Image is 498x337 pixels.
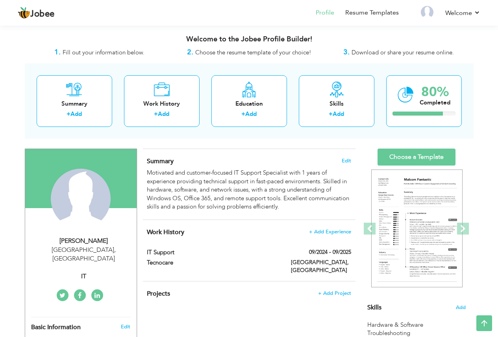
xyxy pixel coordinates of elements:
label: [GEOGRAPHIC_DATA], [GEOGRAPHIC_DATA] [291,259,351,274]
span: Work History [147,228,184,236]
span: Edit [342,158,351,164]
img: Muhammad Awais [51,169,111,229]
label: Tecnocare [147,259,279,267]
span: Skills [367,303,381,312]
span: Basic Information [31,324,81,331]
a: Edit [121,323,130,330]
a: Add [70,110,82,118]
span: Summary [147,157,174,166]
strong: 1. [54,47,61,57]
span: + Add Project [318,290,351,296]
h4: This helps to show the companies you have worked for. [147,228,351,236]
div: Education [218,100,281,108]
a: Resume Templates [345,8,399,17]
div: Work History [130,100,193,108]
label: + [329,110,333,118]
h4: This helps to highlight the project, tools and skills you have worked on. [147,290,351,298]
a: Add [333,110,344,118]
img: jobee.io [18,7,30,19]
strong: 2. [187,47,193,57]
div: Skills [305,100,368,108]
span: Jobee [30,10,55,19]
span: , [114,246,116,254]
a: Welcome [445,8,480,18]
strong: 3. [343,47,350,57]
span: Fill out your information below. [63,48,144,56]
label: 09/2024 - 09/2025 [309,248,351,256]
label: + [154,110,158,118]
span: + Add Experience [309,229,351,235]
a: Profile [316,8,334,17]
a: Add [245,110,257,118]
span: Add [456,304,466,311]
h4: Adding a summary is a quick and easy way to highlight your experience and interests. [147,157,351,165]
label: IT Support [147,248,279,257]
label: + [67,110,70,118]
div: Completed [420,99,450,107]
div: [PERSON_NAME] [31,236,137,246]
a: Jobee [18,7,55,19]
div: [GEOGRAPHIC_DATA] [GEOGRAPHIC_DATA] [31,246,137,264]
a: Add [158,110,169,118]
label: + [241,110,245,118]
span: Choose the resume template of your choice! [195,48,311,56]
div: 80% [420,86,450,99]
a: Choose a Template [378,149,455,166]
span: Projects [147,289,170,298]
div: IT [31,272,137,281]
div: Motivated and customer-focused IT Support Specialist with 1 years of experience providing technic... [147,169,351,211]
img: Profile Img [421,6,433,19]
div: Summary [43,100,106,108]
h3: Welcome to the Jobee Profile Builder! [25,35,474,43]
span: Download or share your resume online. [352,48,454,56]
